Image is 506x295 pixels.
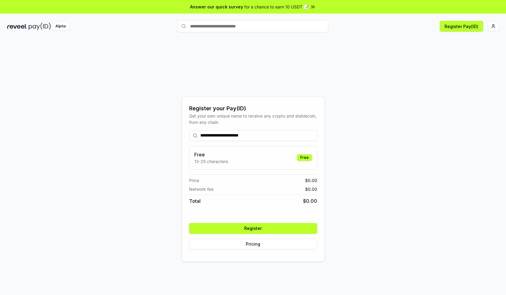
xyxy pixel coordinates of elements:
div: Alpha [52,23,69,30]
p: 13-25 characters [194,158,228,165]
span: for a chance to earn 10 USDT 📝 [244,4,309,10]
span: Price [189,177,199,184]
div: Register your Pay(ID) [189,104,317,113]
button: Register [189,223,317,234]
span: Network fee [189,186,214,192]
button: Register Pay(ID) [440,21,483,32]
h3: Free [194,151,228,158]
span: $ 0.00 [305,186,317,192]
button: Pricing [189,239,317,249]
span: $ 0.00 [303,197,317,205]
img: reveel_dark [7,23,27,30]
span: Total [189,197,201,205]
span: $ 0.00 [305,177,317,184]
img: pay_id [29,23,51,30]
div: Get your own unique name to receive any crypto and stablecoin, from any chain [189,113,317,125]
span: Answer our quick survey [190,4,243,10]
div: Free [297,154,312,161]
